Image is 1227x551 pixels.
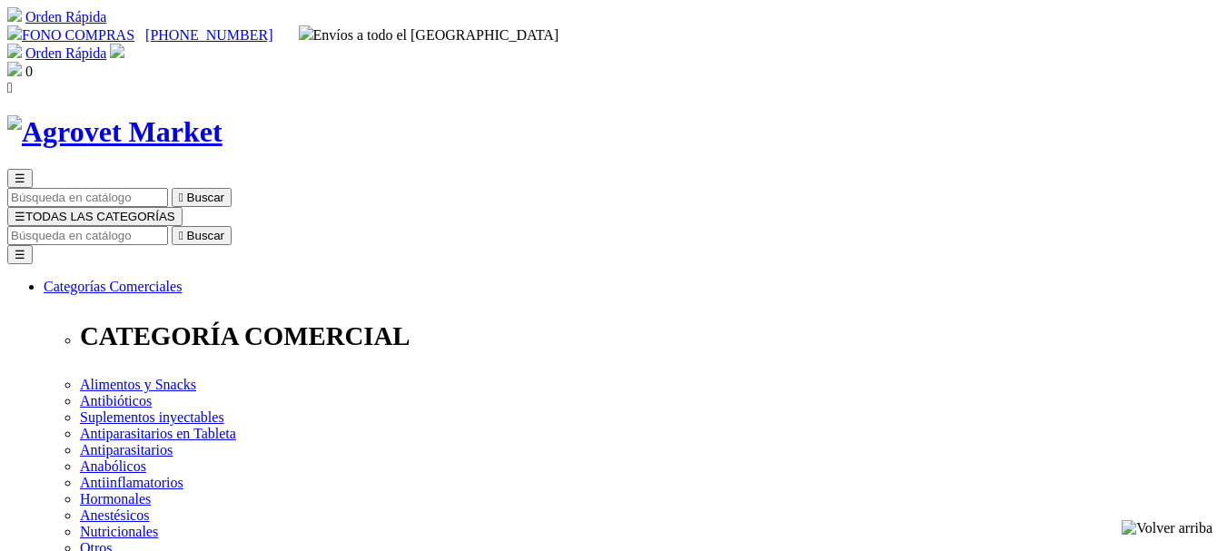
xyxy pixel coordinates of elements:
[299,27,559,43] span: Envíos a todo el [GEOGRAPHIC_DATA]
[110,44,124,58] img: user.svg
[7,7,22,22] img: shopping-cart.svg
[80,491,151,507] a: Hormonales
[187,229,224,242] span: Buscar
[187,191,224,204] span: Buscar
[80,409,224,425] a: Suplementos inyectables
[7,62,22,76] img: shopping-bag.svg
[7,115,223,149] img: Agrovet Market
[80,377,196,392] a: Alimentos y Snacks
[80,321,1220,351] p: CATEGORÍA COMERCIAL
[80,458,146,474] a: Anabólicos
[80,475,183,490] a: Antiinflamatorios
[7,25,22,40] img: phone.svg
[15,172,25,185] span: ☰
[15,210,25,223] span: ☰
[80,524,158,539] a: Nutricionales
[179,229,183,242] i: 
[25,64,33,79] span: 0
[7,245,33,264] button: ☰
[25,9,106,25] a: Orden Rápida
[7,188,168,207] input: Buscar
[80,426,236,441] a: Antiparasitarios en Tableta
[7,169,33,188] button: ☰
[7,44,22,58] img: shopping-cart.svg
[172,188,232,207] button:  Buscar
[80,393,152,408] a: Antibióticos
[145,27,272,43] a: [PHONE_NUMBER]
[1122,520,1212,536] img: Volver arriba
[25,45,106,61] a: Orden Rápida
[7,80,13,95] i: 
[80,507,149,523] a: Anestésicos
[7,226,168,245] input: Buscar
[44,279,182,294] a: Categorías Comerciales
[7,207,183,226] button: ☰TODAS LAS CATEGORÍAS
[179,191,183,204] i: 
[110,45,124,61] a: Acceda a su cuenta de cliente
[7,27,134,43] a: FONO COMPRAS
[172,226,232,245] button:  Buscar
[80,442,173,458] a: Antiparasitarios
[299,25,313,40] img: delivery-truck.svg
